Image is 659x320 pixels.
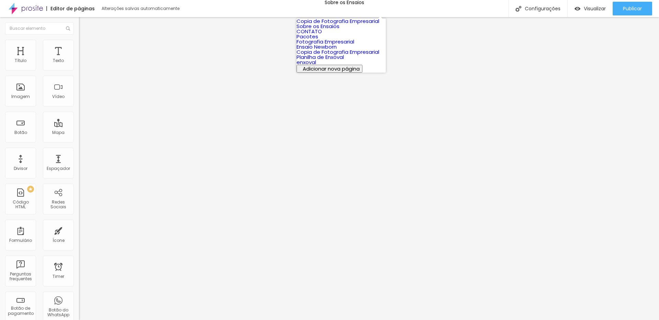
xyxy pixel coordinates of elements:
[297,23,339,30] a: Sobre os Ensaios
[47,166,70,171] div: Espaçador
[623,6,642,11] span: Publicar
[9,238,32,243] div: Formulário
[584,6,606,11] span: Visualizar
[297,28,322,35] a: CONTATO
[14,166,27,171] div: Divisor
[102,7,181,11] div: Alterações salvas automaticamente
[7,272,34,282] div: Perguntas frequentes
[297,53,344,61] a: Planilha de Enxoval
[46,6,95,11] div: Editor de páginas
[53,274,64,279] div: Timer
[45,200,72,210] div: Redes Sociais
[52,94,65,99] div: Vídeo
[79,17,659,320] iframe: Editor
[11,94,30,99] div: Imagem
[297,43,337,50] a: Ensaio Newborn
[613,2,652,15] button: Publicar
[45,308,72,318] div: Botão do WhatsApp
[297,59,316,66] a: enxoval
[297,17,379,25] a: Copia de Fotografia Empresarial
[297,33,318,40] a: Pacotes
[14,130,27,135] div: Botão
[297,38,354,45] a: Fotografia Empresarial
[516,6,521,12] img: Icone
[53,58,64,63] div: Texto
[52,130,65,135] div: Mapa
[5,22,74,35] input: Buscar elemento
[53,238,65,243] div: Ícone
[7,200,34,210] div: Código HTML
[303,65,360,72] span: Adicionar nova página
[568,2,613,15] button: Visualizar
[15,58,26,63] div: Título
[575,6,580,12] img: view-1.svg
[297,48,379,56] a: Copia de Fotografia Empresarial
[66,26,70,30] img: Icone
[7,306,34,316] div: Botão de pagamento
[297,65,362,73] button: Adicionar nova página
